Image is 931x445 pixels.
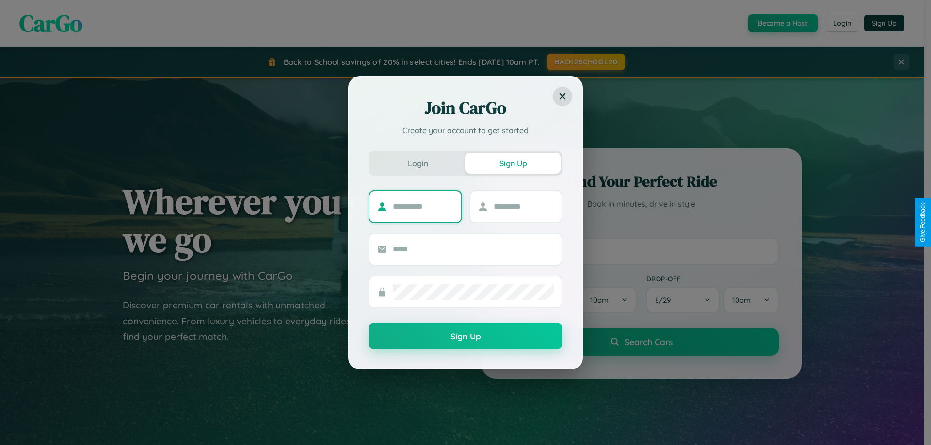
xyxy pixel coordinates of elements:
[370,153,465,174] button: Login
[369,323,562,349] button: Sign Up
[465,153,561,174] button: Sign Up
[369,96,562,120] h2: Join CarGo
[919,203,926,242] div: Give Feedback
[369,124,562,136] p: Create your account to get started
